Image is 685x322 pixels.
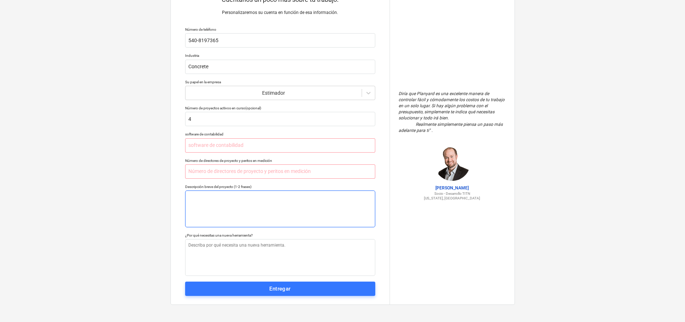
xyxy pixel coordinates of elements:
[185,185,251,189] font: Descripción breve del proyecto (1-2 frases)
[222,10,338,15] font: Personalizaremos su cuenta en función de esa información.
[185,60,375,74] input: Industria
[185,54,199,58] font: Industria
[399,122,504,133] font: Realmente simplemente piensa un paso más adelante para ti
[185,282,375,296] button: Entregar
[269,286,290,292] font: Entregar
[185,159,272,163] font: Número de directores de proyecto y peritos en medición
[185,164,375,179] input: Número de directores de proyecto y peritos en medición
[185,106,245,110] font: Número de proyectos activos en curso
[429,128,433,133] font: " .
[434,145,470,181] img: Jordan Cohen
[434,192,470,195] font: Socio - Desarrollo TITN
[185,33,375,48] input: Tu número de teléfono
[185,112,375,126] input: Número de proyectos activos en curso
[245,106,261,110] font: (opcional)
[185,132,223,136] font: software de contabilidad
[185,80,221,84] font: Su papel en la empresa
[185,138,375,153] input: software de contabilidad
[649,288,685,322] iframe: Widget de chat
[185,233,253,237] font: ¿Por qué necesitas una nueva herramienta?
[399,91,506,121] font: Diría que Planyard es una excelente manera de controlar fácil y cómodamente los costos de tu trab...
[185,28,216,31] font: Número de teléfono
[435,185,469,190] font: [PERSON_NAME]
[424,196,480,200] font: [US_STATE], [GEOGRAPHIC_DATA]
[448,115,449,120] font: .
